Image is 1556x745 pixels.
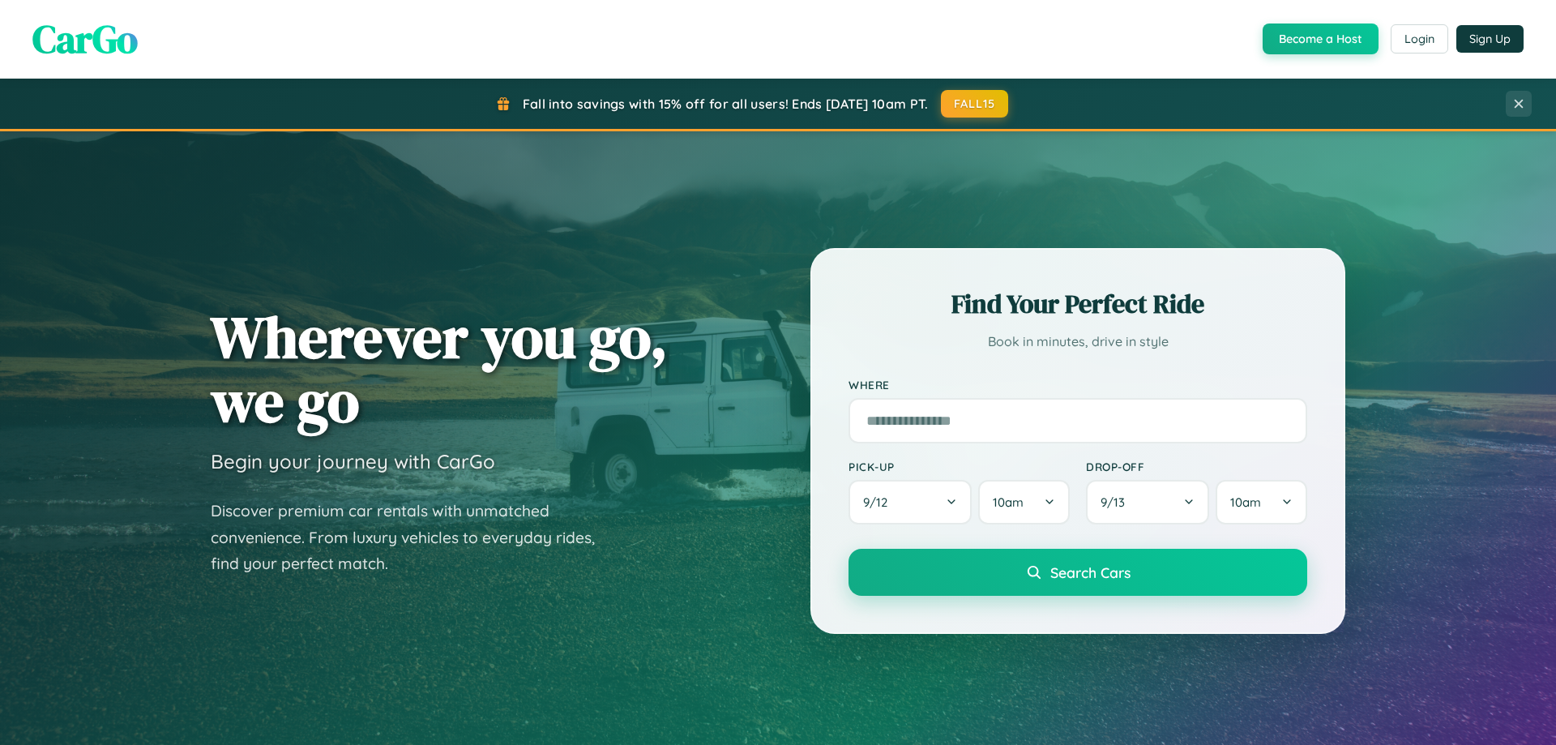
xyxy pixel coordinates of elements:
[849,286,1307,322] h2: Find Your Perfect Ride
[849,460,1070,473] label: Pick-up
[1391,24,1448,54] button: Login
[523,96,929,112] span: Fall into savings with 15% off for all users! Ends [DATE] 10am PT.
[978,480,1070,524] button: 10am
[1086,480,1209,524] button: 9/13
[1230,495,1261,510] span: 10am
[1050,563,1131,581] span: Search Cars
[1263,24,1379,54] button: Become a Host
[1456,25,1524,53] button: Sign Up
[211,305,668,433] h1: Wherever you go, we go
[1101,495,1133,510] span: 9 / 13
[1086,460,1307,473] label: Drop-off
[211,449,495,473] h3: Begin your journey with CarGo
[941,90,1009,118] button: FALL15
[849,330,1307,353] p: Book in minutes, drive in style
[849,549,1307,596] button: Search Cars
[849,378,1307,392] label: Where
[993,495,1024,510] span: 10am
[32,12,138,66] span: CarGo
[863,495,896,510] span: 9 / 12
[211,498,616,577] p: Discover premium car rentals with unmatched convenience. From luxury vehicles to everyday rides, ...
[849,480,972,524] button: 9/12
[1216,480,1307,524] button: 10am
